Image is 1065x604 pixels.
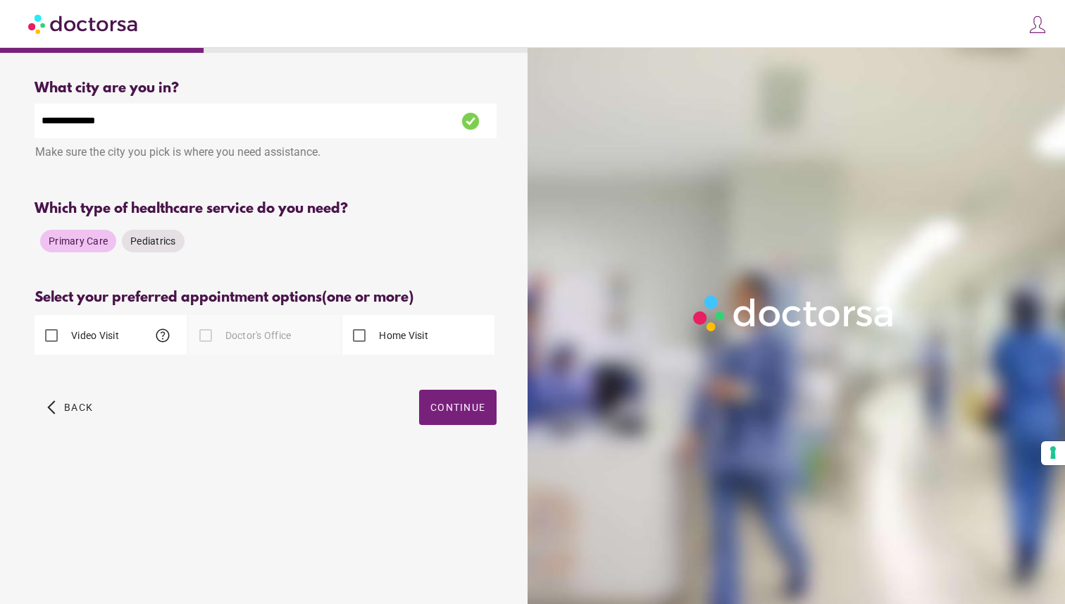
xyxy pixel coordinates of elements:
div: What city are you in? [35,80,497,97]
span: Pediatrics [130,235,176,247]
span: help [154,327,171,344]
span: Primary Care [49,235,108,247]
span: (one or more) [322,290,413,306]
button: arrow_back_ios Back [42,390,99,425]
button: Your consent preferences for tracking technologies [1041,441,1065,465]
label: Doctor's Office [223,328,292,343]
label: Video Visit [68,328,119,343]
div: Select your preferred appointment options [35,290,497,306]
img: Doctorsa.com [28,8,139,39]
img: icons8-customer-100.png [1028,15,1047,35]
div: Which type of healthcare service do you need? [35,201,497,217]
img: Logo-Doctorsa-trans-White-partial-flat.png [687,290,900,337]
label: Home Visit [376,328,428,343]
span: Continue [430,402,485,413]
span: Back [64,402,93,413]
div: Make sure the city you pick is where you need assistance. [35,138,497,169]
button: Continue [419,390,497,425]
